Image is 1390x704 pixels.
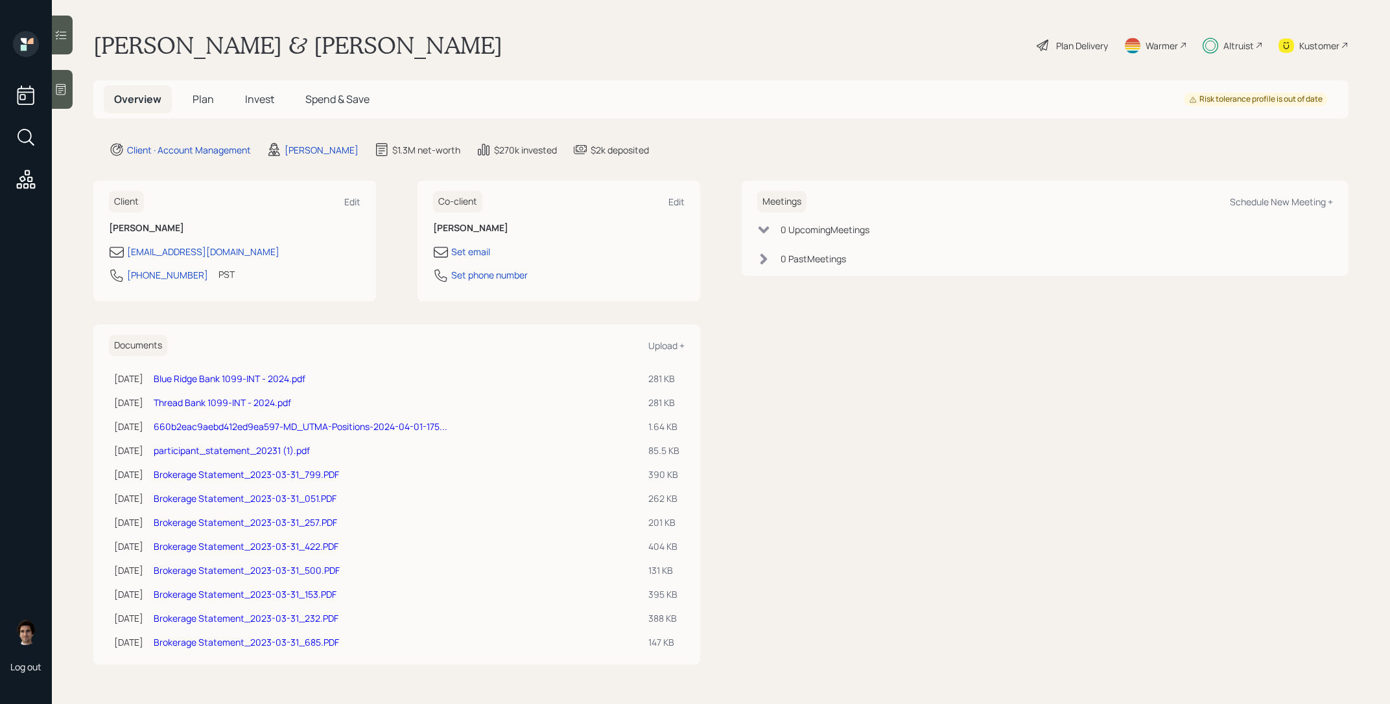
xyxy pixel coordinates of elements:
[648,372,679,385] div: 281 KB
[154,564,340,576] a: Brokerage Statement_2023-03-31_500.PDF
[433,223,685,234] h6: [PERSON_NAME]
[1223,39,1254,52] div: Altruist
[114,539,143,553] div: [DATE]
[114,372,143,385] div: [DATE]
[1230,196,1333,208] div: Schedule New Meeting +
[154,420,447,433] a: 660b2eac9aebd412ed9ea597-MD_UTMA-Positions-2024-04-01-175...
[344,196,360,208] div: Edit
[114,420,143,433] div: [DATE]
[757,191,807,212] h6: Meetings
[114,492,143,505] div: [DATE]
[1189,94,1323,105] div: Risk tolerance profile is out of date
[154,468,339,481] a: Brokerage Statement_2023-03-31_799.PDF
[781,223,869,236] div: 0 Upcoming Meeting s
[114,611,143,625] div: [DATE]
[648,396,679,409] div: 281 KB
[109,223,360,234] h6: [PERSON_NAME]
[114,635,143,649] div: [DATE]
[114,468,143,481] div: [DATE]
[1299,39,1339,52] div: Kustomer
[668,196,685,208] div: Edit
[127,268,208,282] div: [PHONE_NUMBER]
[114,92,161,106] span: Overview
[451,268,528,282] div: Set phone number
[114,563,143,577] div: [DATE]
[109,335,167,356] h6: Documents
[154,588,336,600] a: Brokerage Statement_2023-03-31_153.PDF
[13,619,39,645] img: harrison-schaefer-headshot-2.png
[305,92,370,106] span: Spend & Save
[392,143,460,157] div: $1.3M net-worth
[648,635,679,649] div: 147 KB
[245,92,274,106] span: Invest
[1056,39,1108,52] div: Plan Delivery
[127,143,251,157] div: Client · Account Management
[218,267,235,281] div: PST
[154,612,338,624] a: Brokerage Statement_2023-03-31_232.PDF
[114,516,143,529] div: [DATE]
[154,372,305,385] a: Blue Ridge Bank 1099-INT - 2024.pdf
[648,539,679,553] div: 404 KB
[154,516,337,528] a: Brokerage Statement_2023-03-31_257.PDF
[114,444,143,457] div: [DATE]
[93,31,502,60] h1: [PERSON_NAME] & [PERSON_NAME]
[648,563,679,577] div: 131 KB
[781,252,846,266] div: 0 Past Meeting s
[285,143,359,157] div: [PERSON_NAME]
[433,191,482,212] h6: Co-client
[648,611,679,625] div: 388 KB
[114,587,143,601] div: [DATE]
[648,492,679,505] div: 262 KB
[154,636,339,648] a: Brokerage Statement_2023-03-31_685.PDF
[494,143,557,157] div: $270k invested
[1146,39,1178,52] div: Warmer
[648,339,685,352] div: Upload +
[10,661,41,673] div: Log out
[648,468,679,481] div: 390 KB
[591,143,649,157] div: $2k deposited
[648,587,679,601] div: 395 KB
[648,444,679,457] div: 85.5 KB
[648,420,679,433] div: 1.64 KB
[154,444,310,457] a: participant_statement_20231 (1).pdf
[114,396,143,409] div: [DATE]
[154,396,291,409] a: Thread Bank 1099-INT - 2024.pdf
[154,492,336,505] a: Brokerage Statement_2023-03-31_051.PDF
[127,245,279,258] div: [EMAIL_ADDRESS][DOMAIN_NAME]
[193,92,214,106] span: Plan
[451,245,490,258] div: Set email
[154,540,338,552] a: Brokerage Statement_2023-03-31_422.PDF
[648,516,679,529] div: 201 KB
[109,191,144,212] h6: Client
